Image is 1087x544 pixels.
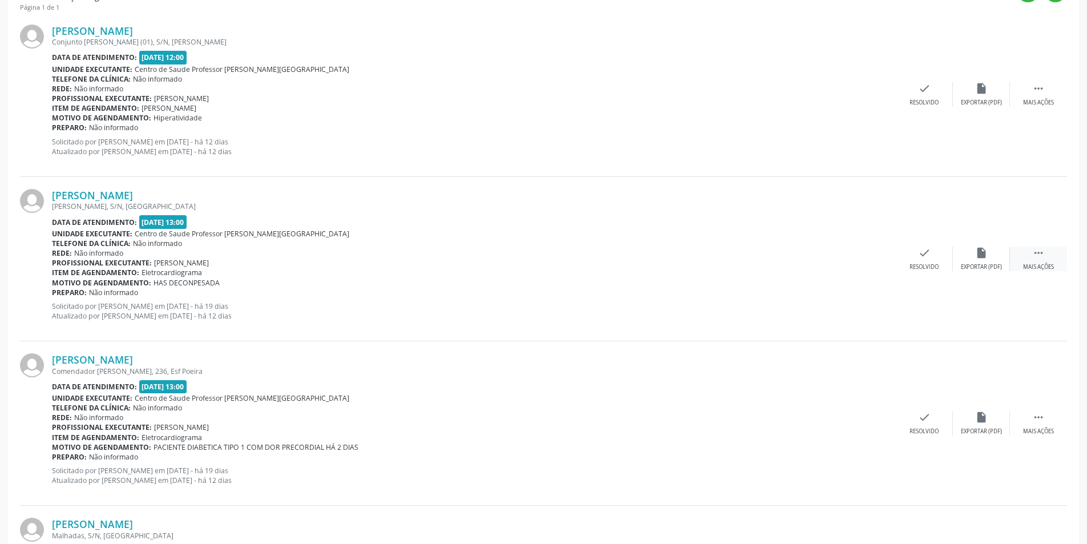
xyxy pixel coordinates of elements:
[142,268,202,277] span: Eletrocardiograma
[52,518,133,530] a: [PERSON_NAME]
[52,268,139,277] b: Item de agendamento:
[139,380,187,393] span: [DATE] 13:00
[961,428,1002,436] div: Exportar (PDF)
[52,442,151,452] b: Motivo de agendamento:
[135,229,349,239] span: Centro de Saude Professor [PERSON_NAME][GEOGRAPHIC_DATA]
[154,422,209,432] span: [PERSON_NAME]
[1032,247,1045,259] i: 
[139,215,187,228] span: [DATE] 13:00
[142,103,196,113] span: [PERSON_NAME]
[135,393,349,403] span: Centro de Saude Professor [PERSON_NAME][GEOGRAPHIC_DATA]
[975,247,988,259] i: insert_drive_file
[961,99,1002,107] div: Exportar (PDF)
[154,258,209,268] span: [PERSON_NAME]
[52,248,72,258] b: Rede:
[74,84,123,94] span: Não informado
[52,382,137,392] b: Data de atendimento:
[918,411,931,424] i: check
[52,217,137,227] b: Data de atendimento:
[52,393,132,403] b: Unidade executante:
[52,278,151,288] b: Motivo de agendamento:
[975,82,988,95] i: insert_drive_file
[52,94,152,103] b: Profissional executante:
[52,366,896,376] div: Comendador [PERSON_NAME], 236, Esf Poeira
[74,248,123,258] span: Não informado
[139,51,187,64] span: [DATE] 12:00
[918,247,931,259] i: check
[154,94,209,103] span: [PERSON_NAME]
[52,466,896,485] p: Solicitado por [PERSON_NAME] em [DATE] - há 19 dias Atualizado por [PERSON_NAME] em [DATE] - há 1...
[142,433,202,442] span: Eletrocardiograma
[133,239,182,248] span: Não informado
[52,25,133,37] a: [PERSON_NAME]
[52,84,72,94] b: Rede:
[52,202,896,211] div: [PERSON_NAME], S/N, [GEOGRAPHIC_DATA]
[74,413,123,422] span: Não informado
[1032,82,1045,95] i: 
[52,137,896,156] p: Solicitado por [PERSON_NAME] em [DATE] - há 12 dias Atualizado por [PERSON_NAME] em [DATE] - há 1...
[52,123,87,132] b: Preparo:
[961,263,1002,271] div: Exportar (PDF)
[910,263,939,271] div: Resolvido
[52,288,87,297] b: Preparo:
[52,258,152,268] b: Profissional executante:
[1032,411,1045,424] i: 
[975,411,988,424] i: insert_drive_file
[153,278,220,288] span: HAS DECONPESADA
[153,442,358,452] span: PACIENTE DIABETICA TIPO 1 COM DOR PRECORDIAL HÁ 2 DIAS
[910,428,939,436] div: Resolvido
[52,353,133,366] a: [PERSON_NAME]
[52,531,896,541] div: Malhadas, S/N, [GEOGRAPHIC_DATA]
[52,37,896,47] div: Conjunto [PERSON_NAME] (01), S/N, [PERSON_NAME]
[1023,99,1054,107] div: Mais ações
[89,288,138,297] span: Não informado
[20,3,132,13] div: Página 1 de 1
[52,74,131,84] b: Telefone da clínica:
[52,433,139,442] b: Item de agendamento:
[52,113,151,123] b: Motivo de agendamento:
[918,82,931,95] i: check
[89,123,138,132] span: Não informado
[52,103,139,113] b: Item de agendamento:
[1023,428,1054,436] div: Mais ações
[133,403,182,413] span: Não informado
[52,452,87,462] b: Preparo:
[89,452,138,462] span: Não informado
[1023,263,1054,271] div: Mais ações
[20,25,44,49] img: img
[133,74,182,84] span: Não informado
[52,53,137,62] b: Data de atendimento:
[52,413,72,422] b: Rede:
[52,403,131,413] b: Telefone da clínica:
[910,99,939,107] div: Resolvido
[52,229,132,239] b: Unidade executante:
[153,113,202,123] span: Hiperatividade
[52,65,132,74] b: Unidade executante:
[20,189,44,213] img: img
[52,422,152,432] b: Profissional executante:
[52,301,896,321] p: Solicitado por [PERSON_NAME] em [DATE] - há 19 dias Atualizado por [PERSON_NAME] em [DATE] - há 1...
[20,353,44,377] img: img
[52,189,133,202] a: [PERSON_NAME]
[135,65,349,74] span: Centro de Saude Professor [PERSON_NAME][GEOGRAPHIC_DATA]
[52,239,131,248] b: Telefone da clínica:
